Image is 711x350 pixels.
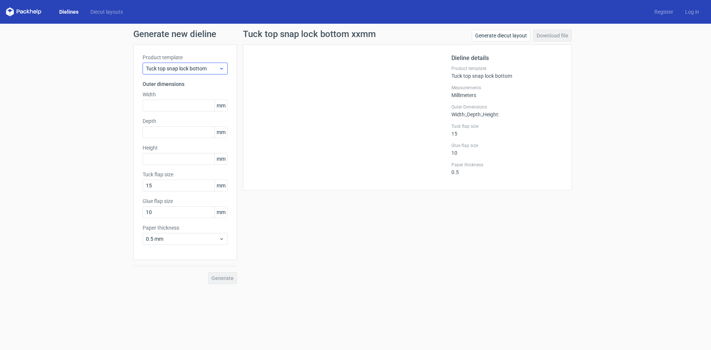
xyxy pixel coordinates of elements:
span: , Height : [482,111,499,117]
label: Depth [143,117,228,125]
label: Height [143,144,228,151]
label: Paper thickness [451,162,563,168]
div: 0.5 [451,162,563,175]
span: mm [214,127,227,138]
a: Register [648,8,679,16]
label: Glue flap size [143,197,228,205]
a: Dielines [53,8,84,16]
span: mm [214,180,227,191]
a: Diecut layouts [84,8,129,16]
div: 10 [451,143,563,156]
span: mm [214,153,227,164]
label: Paper thickness [143,224,228,231]
div: 15 [451,123,563,137]
h2: Dieline details [451,54,563,63]
span: 0.5 mm [146,235,219,243]
label: Glue flap size [451,143,563,149]
label: Outer Dimensions [451,104,563,110]
label: Product template [451,66,563,71]
label: Product template [143,54,228,61]
h1: Generate new dieline [133,30,578,39]
span: Tuck top snap lock bottom [146,65,219,72]
a: Log in [679,8,705,16]
a: Generate diecut layout [472,30,530,41]
span: Width : [451,111,466,117]
h1: Tuck top snap lock bottom xxmm [243,30,376,39]
span: mm [214,100,227,111]
div: Millimeters [451,85,563,98]
label: Measurements [451,85,563,91]
div: Tuck top snap lock bottom [451,66,563,79]
span: , Depth : [466,111,482,117]
label: Tuck flap size [451,123,563,129]
label: Tuck flap size [143,171,228,178]
h3: Outer dimensions [143,80,228,88]
label: Width [143,91,228,98]
span: mm [214,207,227,218]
